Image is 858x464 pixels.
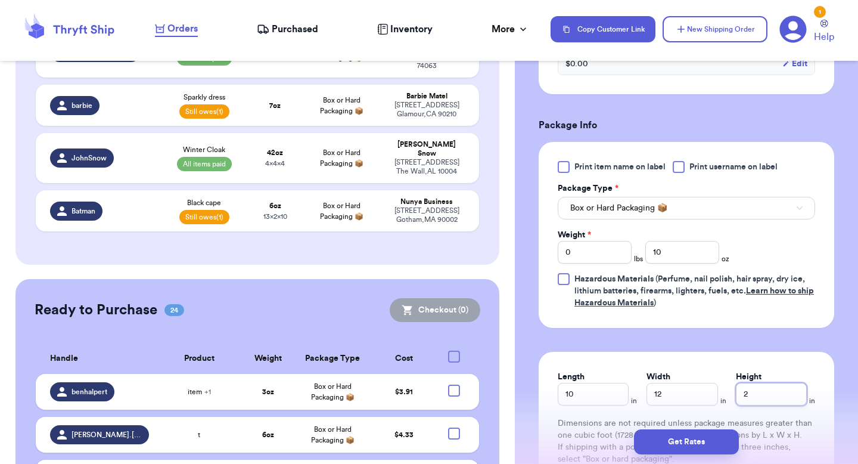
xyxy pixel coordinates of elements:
[179,210,229,224] span: Still owes (1)
[782,58,807,70] button: Edit
[243,344,294,374] th: Weight
[814,20,834,44] a: Help
[155,21,198,37] a: Orders
[558,371,585,383] label: Length
[388,197,465,206] div: Nunya Business
[320,202,363,220] span: Box or Hard Packaging 📦
[809,396,815,406] span: in
[634,429,739,454] button: Get Rates
[814,6,826,18] div: 1
[71,430,142,440] span: [PERSON_NAME].[PERSON_NAME]
[320,97,363,115] span: Box or Hard Packaging 📦
[634,254,643,264] span: lbs
[183,145,225,154] span: Winter Cloak
[558,182,618,194] label: Package Type
[177,157,232,171] span: All items paid
[377,22,433,36] a: Inventory
[184,92,225,102] span: Sparkly dress
[294,344,371,374] th: Package Type
[262,388,274,395] strong: 3 oz
[390,298,480,322] button: Checkout (0)
[539,118,834,132] h3: Package Info
[570,202,667,214] span: Box or Hard Packaging 📦
[663,16,767,42] button: New Shipping Order
[574,275,654,283] span: Hazardous Materials
[311,426,355,444] span: Box or Hard Packaging 📦
[631,396,637,406] span: in
[390,22,433,36] span: Inventory
[736,371,761,383] label: Height
[779,16,807,43] a: 1
[388,101,465,119] div: [STREET_ADDRESS] Glamour , CA 90210
[646,371,670,383] label: Width
[198,430,200,440] span: t
[720,396,726,406] span: in
[388,140,465,158] div: [PERSON_NAME] Snow
[269,102,281,109] strong: 7 oz
[395,388,413,395] span: $ 3.91
[265,160,285,167] span: 4 x 4 x 4
[574,161,666,173] span: Print item name on label
[272,22,318,36] span: Purchased
[722,254,729,264] span: oz
[156,344,243,374] th: Product
[492,22,529,36] div: More
[187,198,221,208] span: Black cape
[35,301,157,320] h2: Ready to Purchase
[269,202,281,209] strong: 6 oz
[164,304,184,316] span: 24
[371,344,436,374] th: Cost
[311,383,355,401] span: Box or Hard Packaging 📦
[263,213,287,220] span: 13 x 2 x 10
[388,158,465,176] div: [STREET_ADDRESS] The Wall , AL 10004
[257,22,318,36] a: Purchased
[50,352,78,365] span: Handle
[179,104,229,119] span: Still owes (1)
[689,161,778,173] span: Print username on label
[204,388,211,395] span: + 1
[574,275,814,307] span: (Perfume, nail polish, hair spray, dry ice, lithium batteries, firearms, lighters, fuels, etc. )
[71,387,107,397] span: benhalpert
[814,30,834,44] span: Help
[71,206,95,216] span: Batman
[267,149,283,156] strong: 42 oz
[188,387,211,397] span: item
[167,21,198,36] span: Orders
[551,16,655,42] button: Copy Customer Link
[565,58,588,70] span: $ 0.00
[558,197,815,219] button: Box or Hard Packaging 📦
[394,431,414,438] span: $ 4.33
[71,153,107,163] span: JohnSnow
[262,431,274,438] strong: 6 oz
[71,101,92,110] span: barbie
[388,206,465,224] div: [STREET_ADDRESS] Gotham , MA 90002
[320,149,363,167] span: Box or Hard Packaging 📦
[558,229,591,241] label: Weight
[388,92,465,101] div: Barbie Matel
